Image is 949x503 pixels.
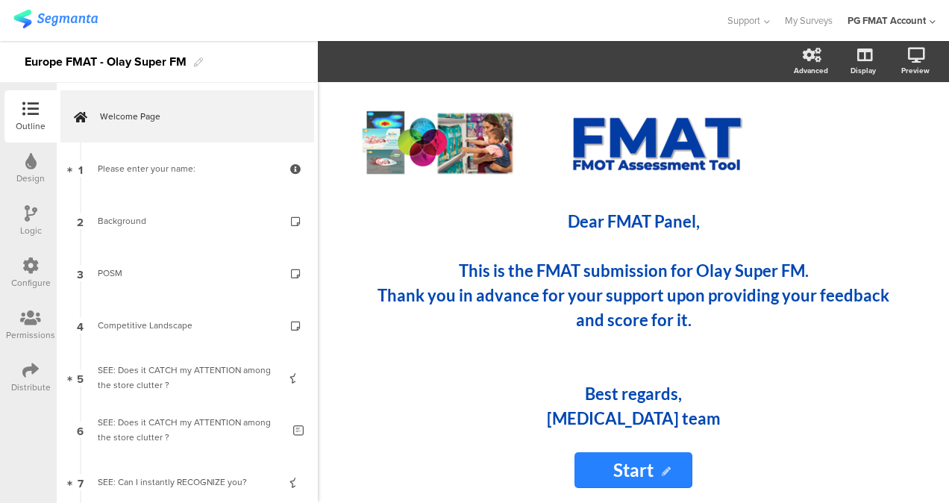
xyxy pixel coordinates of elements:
span: Support [727,13,760,28]
div: Please enter your name: [98,161,276,176]
strong: [MEDICAL_DATA] team [547,408,721,428]
strong: Best regards, [585,384,682,404]
div: Preview [901,65,930,76]
div: SEE: Does it CATCH my ATTENTION among the store clutter ? [98,363,276,393]
a: 2 Background [60,195,314,247]
div: PG FMAT Account [848,13,926,28]
div: SEE: Does it CATCH my ATTENTION among the store clutter ? [98,415,282,445]
div: Background [98,213,276,228]
strong: Thank you in advance for your support upon providing your feedback and score for it. [378,285,889,330]
div: Outline [16,119,46,133]
a: 1 Please enter your name: [60,143,314,195]
div: Competitive Landscape [98,318,276,333]
span: 2 [77,213,84,229]
span: 1 [78,160,83,177]
div: Logic [20,224,42,237]
a: 3 POSM [60,247,314,299]
strong: This is the FMAT submission for Olay Super FM. [459,260,809,281]
div: Design [16,172,45,185]
img: segmanta logo [13,10,98,28]
span: Welcome Page [100,109,291,124]
strong: Dear FMAT Panel, [568,211,700,231]
a: 4 Competitive Landscape [60,299,314,352]
div: Permissions [6,328,55,342]
a: Welcome Page [60,90,314,143]
div: POSM [98,266,276,281]
div: Display [851,65,876,76]
div: SEE: Can I instantly RECOGNIZE you? [98,475,276,490]
div: Advanced [794,65,828,76]
a: 6 SEE: Does it CATCH my ATTENTION among the store clutter ? [60,404,314,456]
span: 4 [77,317,84,334]
span: 5 [77,369,84,386]
span: 3 [77,265,84,281]
div: Europe FMAT - Olay Super FM [25,50,187,74]
input: Start [574,452,692,488]
a: 5 SEE: Does it CATCH my ATTENTION among the store clutter ? [60,352,314,404]
span: 7 [78,474,84,490]
span: 6 [77,422,84,438]
div: Configure [11,276,51,290]
div: Distribute [11,381,51,394]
